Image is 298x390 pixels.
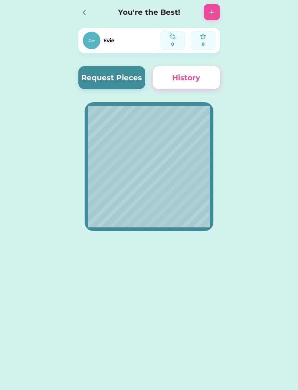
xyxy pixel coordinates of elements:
button: History [153,66,220,89]
button: Request Pieces [78,66,146,89]
img: programming-module-puzzle-1--code-puzzle-module-programming-plugin-piece.svg [170,33,175,39]
img: interface-favorite-star--reward-rating-rate-social-star-media-favorite-like-stars.svg [200,33,206,39]
div: Evie [103,37,114,45]
div: 0 [163,41,182,47]
div: 0 [194,41,213,47]
img: add%201.svg [207,8,216,17]
h4: You're the Best! [102,7,196,18]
